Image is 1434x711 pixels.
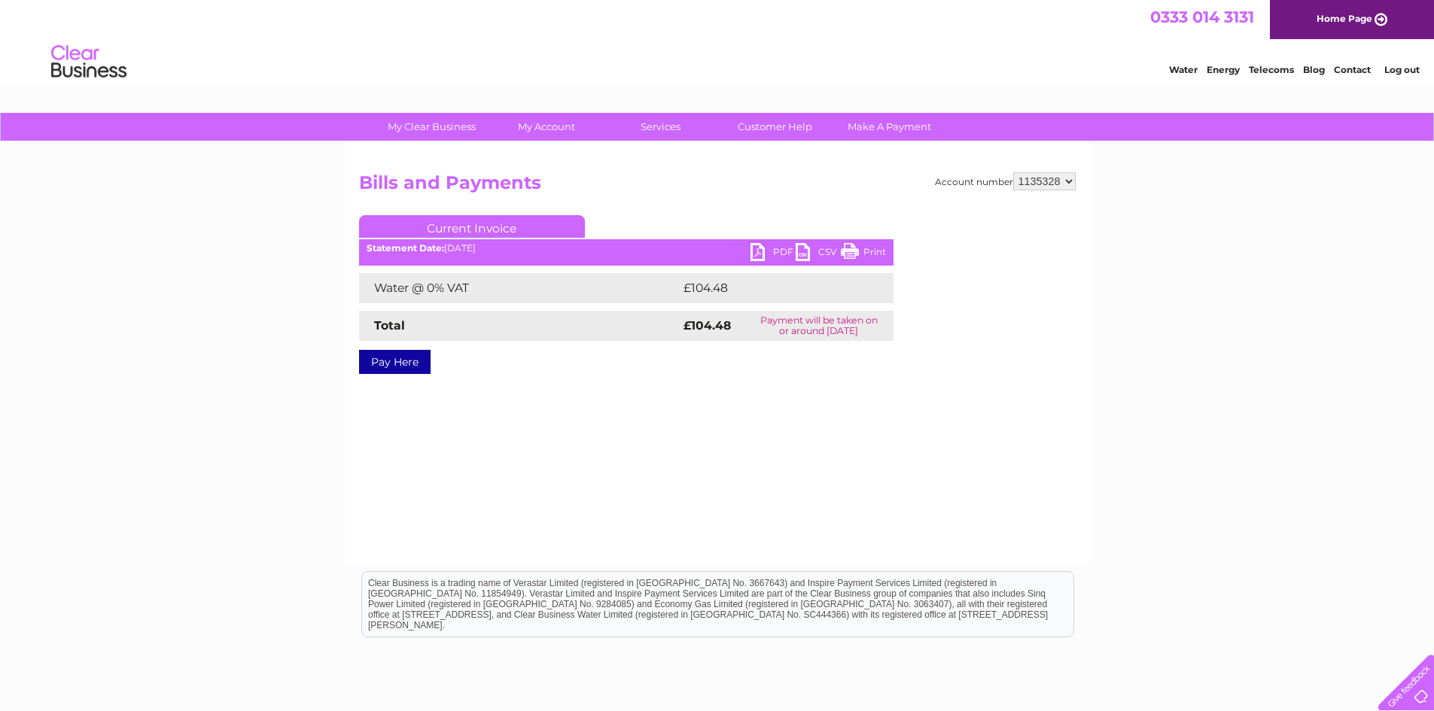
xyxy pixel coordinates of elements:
a: Log out [1384,64,1420,75]
div: Clear Business is a trading name of Verastar Limited (registered in [GEOGRAPHIC_DATA] No. 3667643... [362,8,1073,73]
td: £104.48 [680,273,866,303]
a: Pay Here [359,350,431,374]
strong: £104.48 [684,318,731,333]
b: Statement Date: [367,242,444,254]
a: 0333 014 3131 [1150,8,1254,26]
a: Water [1169,64,1198,75]
a: PDF [750,243,796,265]
a: Print [841,243,886,265]
a: Telecoms [1249,64,1294,75]
a: Energy [1207,64,1240,75]
div: Account number [935,172,1076,190]
a: Customer Help [713,113,837,141]
a: Services [598,113,723,141]
a: Blog [1303,64,1325,75]
strong: Total [374,318,405,333]
td: Payment will be taken on or around [DATE] [744,311,893,341]
a: My Account [484,113,608,141]
a: Contact [1334,64,1371,75]
div: [DATE] [359,243,894,254]
a: Make A Payment [827,113,951,141]
h2: Bills and Payments [359,172,1076,201]
a: Current Invoice [359,215,585,238]
a: My Clear Business [370,113,494,141]
img: logo.png [50,39,127,85]
a: CSV [796,243,841,265]
td: Water @ 0% VAT [359,273,680,303]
